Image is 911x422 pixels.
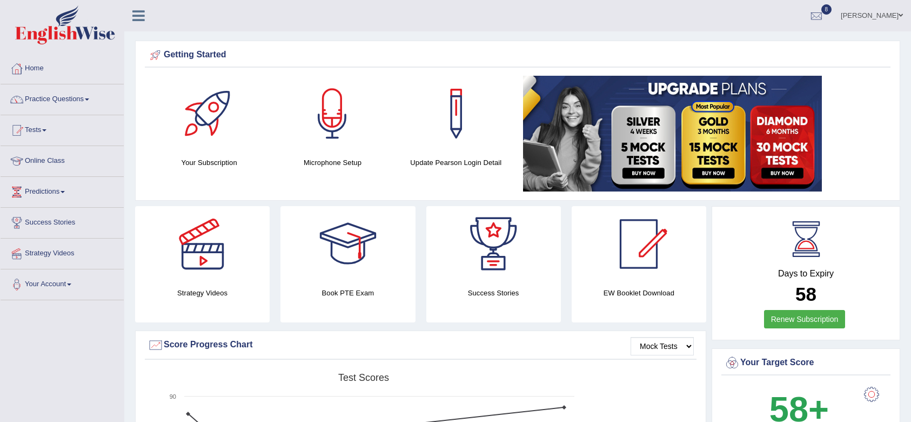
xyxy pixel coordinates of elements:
[153,157,265,168] h4: Your Subscription
[1,208,124,235] a: Success Stories
[523,76,822,192] img: small5.jpg
[170,393,176,400] text: 90
[148,47,888,63] div: Getting Started
[135,287,270,299] h4: Strategy Videos
[764,310,846,328] a: Renew Subscription
[1,239,124,266] a: Strategy Videos
[1,54,124,81] a: Home
[795,283,816,305] b: 58
[1,146,124,173] a: Online Class
[1,269,124,296] a: Your Account
[276,157,388,168] h4: Microphone Setup
[280,287,415,299] h4: Book PTE Exam
[1,115,124,142] a: Tests
[1,84,124,111] a: Practice Questions
[724,355,888,371] div: Your Target Score
[426,287,561,299] h4: Success Stories
[338,372,389,383] tspan: Test scores
[572,287,706,299] h4: EW Booklet Download
[400,157,512,168] h4: Update Pearson Login Detail
[821,4,832,15] span: 8
[148,337,694,353] div: Score Progress Chart
[1,177,124,204] a: Predictions
[724,269,888,279] h4: Days to Expiry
